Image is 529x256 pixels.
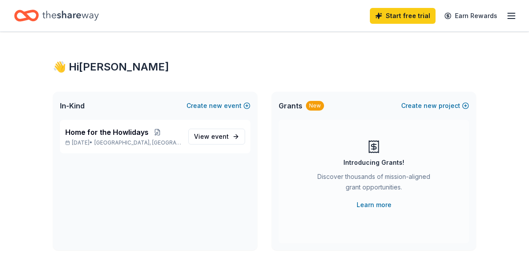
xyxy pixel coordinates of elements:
button: Createnewevent [186,100,250,111]
button: Createnewproject [401,100,469,111]
span: View [194,131,229,142]
span: Home for the Howlidays [65,127,149,137]
a: Home [14,5,99,26]
a: Start free trial [370,8,436,24]
a: Learn more [357,200,391,210]
a: Earn Rewards [439,8,503,24]
div: Introducing Grants! [343,157,404,168]
span: In-Kind [60,100,85,111]
p: [DATE] • [65,139,181,146]
span: new [209,100,222,111]
span: new [424,100,437,111]
span: event [211,133,229,140]
div: New [306,101,324,111]
div: Discover thousands of mission-aligned grant opportunities. [314,171,434,196]
span: Grants [279,100,302,111]
div: 👋 Hi [PERSON_NAME] [53,60,476,74]
span: [GEOGRAPHIC_DATA], [GEOGRAPHIC_DATA] [94,139,181,146]
a: View event [188,129,245,145]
